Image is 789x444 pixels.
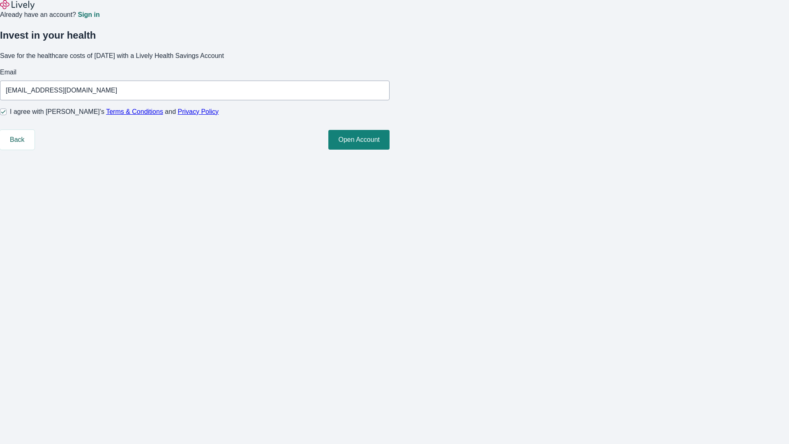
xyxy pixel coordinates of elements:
a: Privacy Policy [178,108,219,115]
a: Sign in [78,12,99,18]
span: I agree with [PERSON_NAME]’s and [10,107,219,117]
a: Terms & Conditions [106,108,163,115]
button: Open Account [328,130,390,150]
